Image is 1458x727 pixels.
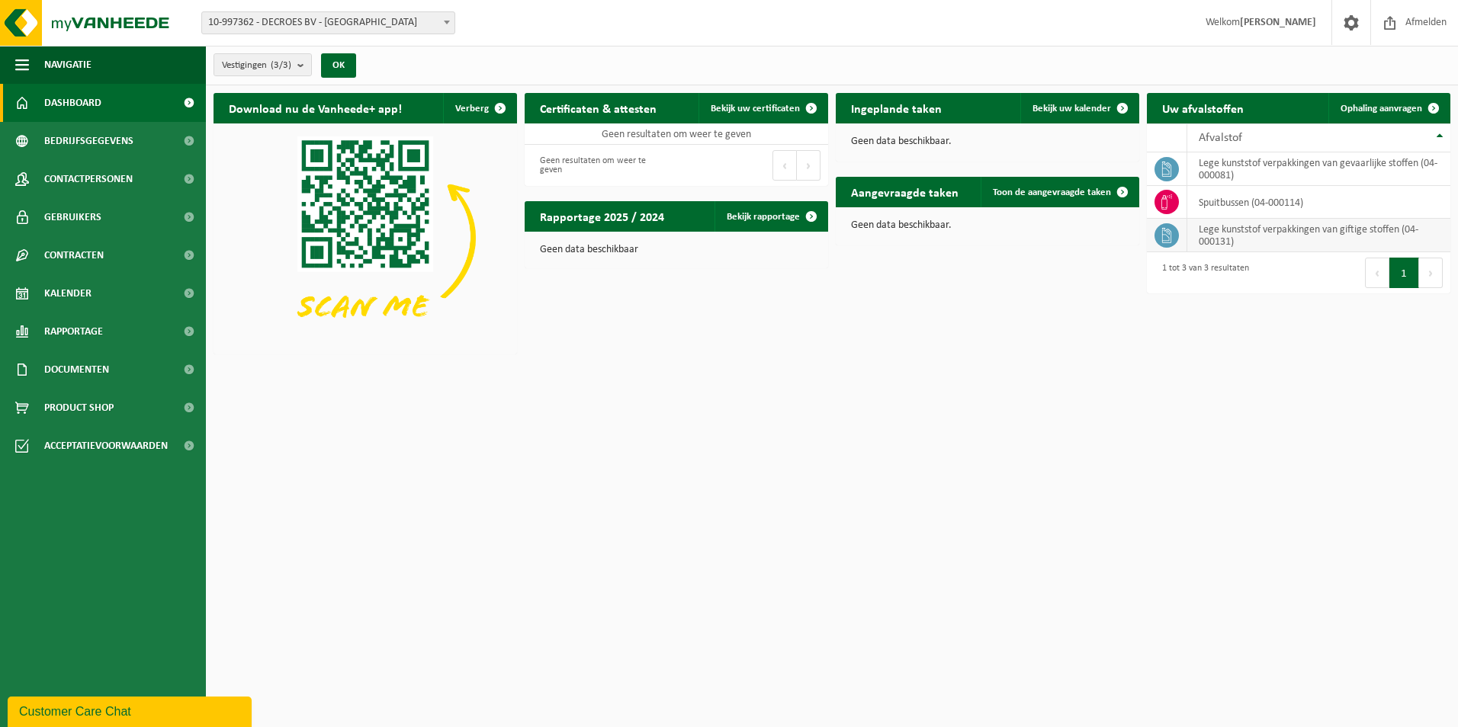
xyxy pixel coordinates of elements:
[1365,258,1389,288] button: Previous
[1187,152,1450,186] td: lege kunststof verpakkingen van gevaarlijke stoffen (04-000081)
[44,427,168,465] span: Acceptatievoorwaarden
[993,187,1111,197] span: Toon de aangevraagde taken
[1187,219,1450,252] td: lege kunststof verpakkingen van giftige stoffen (04-000131)
[44,84,101,122] span: Dashboard
[525,93,672,123] h2: Certificaten & attesten
[1199,132,1242,144] span: Afvalstof
[202,12,454,34] span: 10-997362 - DECROES BV - ANTWERPEN
[1328,93,1449,123] a: Ophaling aanvragen
[222,54,291,77] span: Vestigingen
[715,201,827,232] a: Bekijk rapportage
[44,351,109,389] span: Documenten
[44,236,104,274] span: Contracten
[455,104,489,114] span: Verberg
[1155,256,1249,290] div: 1 tot 3 van 3 resultaten
[201,11,455,34] span: 10-997362 - DECROES BV - ANTWERPEN
[214,123,517,351] img: Download de VHEPlus App
[321,53,356,78] button: OK
[981,177,1138,207] a: Toon de aangevraagde taken
[44,46,92,84] span: Navigatie
[1187,186,1450,219] td: spuitbussen (04-000114)
[214,53,312,76] button: Vestigingen(3/3)
[1389,258,1419,288] button: 1
[851,136,1124,147] p: Geen data beschikbaar.
[1240,17,1316,28] strong: [PERSON_NAME]
[214,93,417,123] h2: Download nu de Vanheede+ app!
[525,201,679,231] h2: Rapportage 2025 / 2024
[1419,258,1443,288] button: Next
[271,60,291,70] count: (3/3)
[698,93,827,123] a: Bekijk uw certificaten
[1032,104,1111,114] span: Bekijk uw kalender
[8,693,255,727] iframe: chat widget
[1147,93,1259,123] h2: Uw afvalstoffen
[851,220,1124,231] p: Geen data beschikbaar.
[772,150,797,181] button: Previous
[532,149,669,182] div: Geen resultaten om weer te geven
[525,123,828,145] td: Geen resultaten om weer te geven
[1020,93,1138,123] a: Bekijk uw kalender
[44,198,101,236] span: Gebruikers
[44,389,114,427] span: Product Shop
[44,160,133,198] span: Contactpersonen
[836,177,974,207] h2: Aangevraagde taken
[797,150,821,181] button: Next
[443,93,515,123] button: Verberg
[44,274,92,312] span: Kalender
[1341,104,1422,114] span: Ophaling aanvragen
[711,104,800,114] span: Bekijk uw certificaten
[44,312,103,351] span: Rapportage
[44,122,133,160] span: Bedrijfsgegevens
[836,93,957,123] h2: Ingeplande taken
[540,245,813,255] p: Geen data beschikbaar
